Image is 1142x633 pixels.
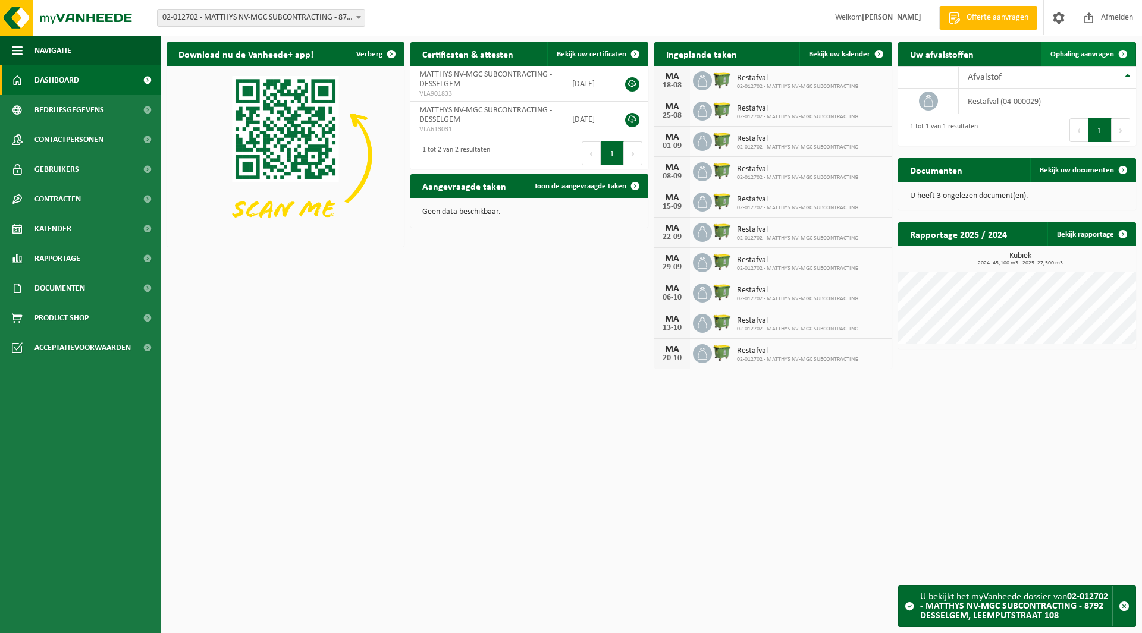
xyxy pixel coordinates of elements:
[898,222,1019,245] h2: Rapportage 2025 / 2024
[660,133,684,142] div: MA
[660,263,684,272] div: 29-09
[34,214,71,244] span: Kalender
[660,72,684,81] div: MA
[898,158,974,181] h2: Documenten
[737,74,858,83] span: Restafval
[959,89,1136,114] td: restafval (04-000029)
[525,174,647,198] a: Toon de aangevraagde taken
[563,66,613,102] td: [DATE]
[34,36,71,65] span: Navigatie
[660,354,684,363] div: 20-10
[964,12,1031,24] span: Offerte aanvragen
[712,130,732,150] img: WB-1100-HPE-GN-50
[737,195,858,204] span: Restafval
[737,286,858,295] span: Restafval
[737,144,858,151] span: 02-012702 - MATTHYS NV-MGC SUBCONTRACTING
[34,155,79,184] span: Gebruikers
[737,104,858,114] span: Restafval
[660,324,684,332] div: 13-10
[737,165,858,174] span: Restafval
[557,51,626,58] span: Bekijk uw certificaten
[422,208,636,216] p: Geen data beschikbaar.
[737,295,858,303] span: 02-012702 - MATTHYS NV-MGC SUBCONTRACTING
[1041,42,1135,66] a: Ophaling aanvragen
[712,282,732,302] img: WB-1100-HPE-GN-50
[34,244,80,273] span: Rapportage
[939,6,1037,30] a: Offerte aanvragen
[416,140,490,166] div: 1 tot 2 van 2 resultaten
[712,221,732,241] img: WB-1100-HPE-GN-50
[712,312,732,332] img: WB-1100-HPE-GN-50
[737,347,858,356] span: Restafval
[968,73,1002,82] span: Afvalstof
[660,223,684,233] div: MA
[356,51,382,58] span: Verberg
[34,184,81,214] span: Contracten
[660,233,684,241] div: 22-09
[158,10,365,26] span: 02-012702 - MATTHYS NV-MGC SUBCONTRACTING - 8792 DESSELGEM, LEEMPUTSTRAAT 108
[737,134,858,144] span: Restafval
[582,141,601,165] button: Previous
[904,260,1136,266] span: 2024: 45,100 m3 - 2025: 27,500 m3
[624,141,642,165] button: Next
[419,125,554,134] span: VLA613031
[904,252,1136,266] h3: Kubiek
[737,256,858,265] span: Restafval
[920,586,1112,626] div: U bekijkt het myVanheede dossier van
[920,592,1108,621] strong: 02-012702 - MATTHYS NV-MGC SUBCONTRACTING - 8792 DESSELGEM, LEEMPUTSTRAAT 108
[34,333,131,363] span: Acceptatievoorwaarden
[737,225,858,235] span: Restafval
[712,100,732,120] img: WB-1100-HPE-GN-50
[660,163,684,172] div: MA
[712,70,732,90] img: WB-1100-HPE-GN-50
[1040,166,1114,174] span: Bekijk uw documenten
[34,95,104,125] span: Bedrijfsgegevens
[534,182,626,190] span: Toon de aangevraagde taken
[547,42,647,66] a: Bekijk uw certificaten
[737,326,858,333] span: 02-012702 - MATTHYS NV-MGC SUBCONTRACTING
[660,102,684,112] div: MA
[660,81,684,90] div: 18-08
[410,174,518,197] h2: Aangevraagde taken
[167,66,404,244] img: Download de VHEPlus App
[157,9,365,27] span: 02-012702 - MATTHYS NV-MGC SUBCONTRACTING - 8792 DESSELGEM, LEEMPUTSTRAAT 108
[898,42,986,65] h2: Uw afvalstoffen
[419,89,554,99] span: VLA901833
[737,204,858,212] span: 02-012702 - MATTHYS NV-MGC SUBCONTRACTING
[910,192,1124,200] p: U heeft 3 ongelezen document(en).
[34,125,103,155] span: Contactpersonen
[1088,118,1112,142] button: 1
[737,265,858,272] span: 02-012702 - MATTHYS NV-MGC SUBCONTRACTING
[660,193,684,203] div: MA
[660,314,684,324] div: MA
[660,142,684,150] div: 01-09
[34,303,89,333] span: Product Shop
[799,42,891,66] a: Bekijk uw kalender
[862,13,921,22] strong: [PERSON_NAME]
[737,316,858,326] span: Restafval
[654,42,749,65] h2: Ingeplande taken
[660,172,684,181] div: 08-09
[712,251,732,272] img: WB-1100-HPE-GN-50
[660,284,684,294] div: MA
[660,112,684,120] div: 25-08
[419,70,552,89] span: MATTHYS NV-MGC SUBCONTRACTING - DESSELGEM
[1030,158,1135,182] a: Bekijk uw documenten
[347,42,403,66] button: Verberg
[167,42,325,65] h2: Download nu de Vanheede+ app!
[712,342,732,363] img: WB-1100-HPE-GN-50
[1069,118,1088,142] button: Previous
[563,102,613,137] td: [DATE]
[660,254,684,263] div: MA
[601,141,624,165] button: 1
[660,203,684,211] div: 15-09
[660,294,684,302] div: 06-10
[660,345,684,354] div: MA
[1047,222,1135,246] a: Bekijk rapportage
[419,106,552,124] span: MATTHYS NV-MGC SUBCONTRACTING - DESSELGEM
[1050,51,1114,58] span: Ophaling aanvragen
[712,191,732,211] img: WB-1100-HPE-GN-50
[34,273,85,303] span: Documenten
[712,160,732,181] img: WB-1100-HPE-GN-50
[737,235,858,242] span: 02-012702 - MATTHYS NV-MGC SUBCONTRACTING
